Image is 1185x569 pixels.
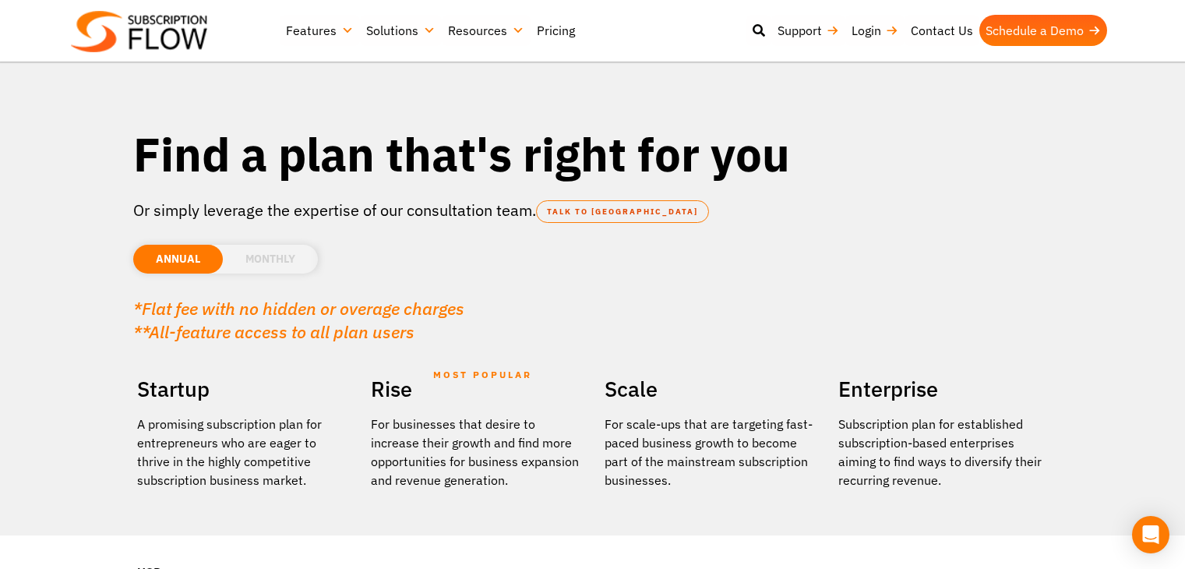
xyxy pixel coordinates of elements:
[605,371,815,407] h2: Scale
[838,371,1049,407] h2: Enterprise
[442,15,531,46] a: Resources
[71,11,207,52] img: Subscriptionflow
[133,125,1053,183] h1: Find a plan that's right for you
[536,200,709,223] a: TALK TO [GEOGRAPHIC_DATA]
[771,15,845,46] a: Support
[223,245,318,274] li: MONTHLY
[605,415,815,489] div: For scale-ups that are targeting fast-paced business growth to become part of the mainstream subs...
[360,15,442,46] a: Solutions
[280,15,360,46] a: Features
[137,415,347,489] p: A promising subscription plan for entrepreneurs who are eager to thrive in the highly competitive...
[371,415,581,489] div: For businesses that desire to increase their growth and find more opportunities for business expa...
[137,371,347,407] h2: Startup
[845,15,905,46] a: Login
[133,320,414,343] em: **All-feature access to all plan users
[133,245,223,274] li: ANNUAL
[531,15,581,46] a: Pricing
[1132,516,1169,553] div: Open Intercom Messenger
[905,15,979,46] a: Contact Us
[979,15,1107,46] a: Schedule a Demo
[371,371,581,407] h2: Rise
[838,415,1049,489] p: Subscription plan for established subscription-based enterprises aiming to find ways to diversify...
[433,357,532,393] span: MOST POPULAR
[133,297,464,320] em: *Flat fee with no hidden or overage charges
[133,199,1053,222] p: Or simply leverage the expertise of our consultation team.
